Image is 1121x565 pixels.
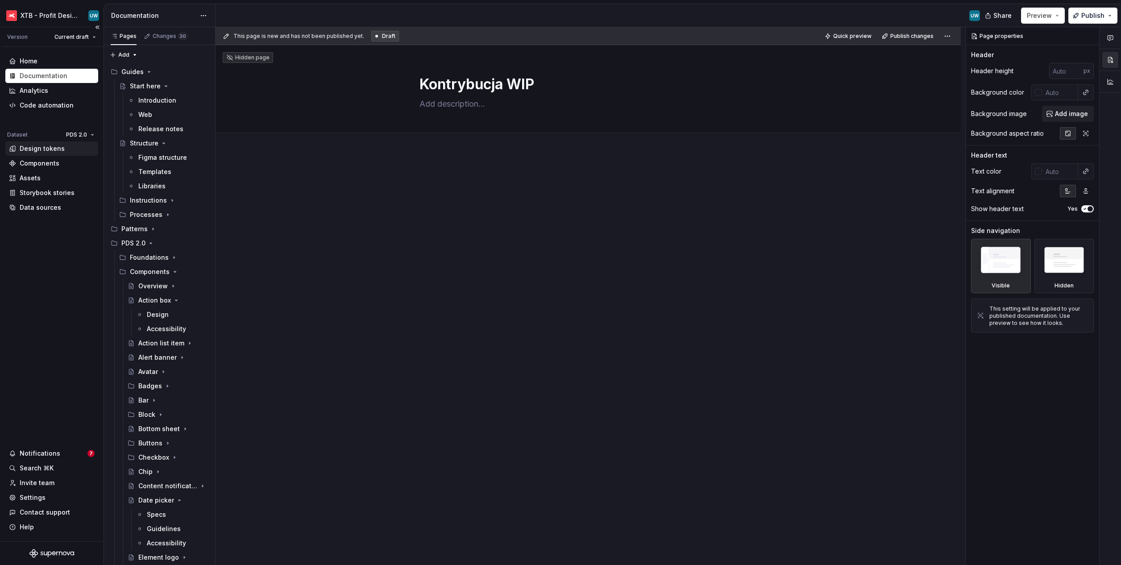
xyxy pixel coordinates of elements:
a: Settings [5,490,98,505]
div: Header text [971,151,1007,160]
div: Header [971,50,994,59]
button: Share [980,8,1017,24]
span: Publish changes [890,33,934,40]
span: Quick preview [833,33,872,40]
button: Add image [1042,106,1094,122]
a: Code automation [5,98,98,112]
div: Buttons [138,439,162,448]
a: Analytics [5,83,98,98]
span: Share [993,11,1012,20]
label: Yes [1067,205,1078,212]
div: Hidden [1055,282,1074,289]
div: Components [130,267,170,276]
div: Components [116,265,212,279]
a: Action list item [124,336,212,350]
div: Block [124,407,212,422]
span: 7 [87,450,95,457]
div: Version [7,33,28,41]
div: Data sources [20,203,61,212]
button: Contact support [5,505,98,519]
div: Alert banner [138,353,177,362]
a: Bottom sheet [124,422,212,436]
img: 69bde2f7-25a0-4577-ad58-aa8b0b39a544.png [6,10,17,21]
div: Content notification [138,482,197,490]
div: Changes [153,33,187,40]
button: Collapse sidebar [91,21,104,33]
span: Publish [1081,11,1104,20]
div: Patterns [107,222,212,236]
a: Storybook stories [5,186,98,200]
a: Libraries [124,179,212,193]
div: Settings [20,493,46,502]
div: XTB - Profit Design System [21,11,78,20]
a: Specs [133,507,212,522]
span: Preview [1027,11,1052,20]
button: Preview [1021,8,1065,24]
div: Buttons [124,436,212,450]
div: Guides [121,67,144,76]
a: Introduction [124,93,212,108]
a: Date picker [124,493,212,507]
div: Foundations [130,253,169,262]
div: Code automation [20,101,74,110]
div: Guidelines [147,524,181,533]
div: Analytics [20,86,48,95]
div: Visible [992,282,1010,289]
span: 30 [178,33,187,40]
div: PDS 2.0 [107,236,212,250]
div: Header height [971,66,1013,75]
a: Components [5,156,98,170]
a: Invite team [5,476,98,490]
a: Bar [124,393,212,407]
div: Dataset [7,131,28,138]
div: Processes [130,210,162,219]
a: Action box [124,293,212,307]
a: Home [5,54,98,68]
a: Web [124,108,212,122]
div: Action list item [138,339,184,348]
div: Instructions [130,196,167,205]
p: px [1084,67,1090,75]
div: Assets [20,174,41,183]
div: Documentation [20,71,67,80]
div: Processes [116,208,212,222]
input: Auto [1042,84,1078,100]
button: Quick preview [822,30,876,42]
input: Auto [1042,163,1078,179]
a: Overview [124,279,212,293]
div: Invite team [20,478,54,487]
button: Search ⌘K [5,461,98,475]
a: Documentation [5,69,98,83]
div: Libraries [138,182,166,191]
div: Pages [111,33,137,40]
div: Badges [138,382,162,391]
div: Accessibility [147,539,186,548]
span: This page is new and has not been published yet. [233,33,364,40]
div: Bottom sheet [138,424,180,433]
a: Guidelines [133,522,212,536]
button: Help [5,520,98,534]
div: Templates [138,167,171,176]
div: Block [138,410,155,419]
div: Bar [138,396,149,405]
div: Visible [971,239,1031,293]
span: PDS 2.0 [66,131,87,138]
div: Storybook stories [20,188,75,197]
div: Chip [138,467,153,476]
textarea: Kontrybucja WIP [418,74,755,95]
span: Draft [382,33,395,40]
div: Patterns [121,224,148,233]
div: Text color [971,167,1001,176]
svg: Supernova Logo [29,549,74,558]
div: Guides [107,65,212,79]
div: Overview [138,282,168,291]
a: Accessibility [133,322,212,336]
button: Notifications7 [5,446,98,461]
button: PDS 2.0 [62,129,98,141]
div: Instructions [116,193,212,208]
div: Side navigation [971,226,1020,235]
div: PDS 2.0 [121,239,145,248]
a: Avatar [124,365,212,379]
button: Add [107,49,141,61]
a: Alert banner [124,350,212,365]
